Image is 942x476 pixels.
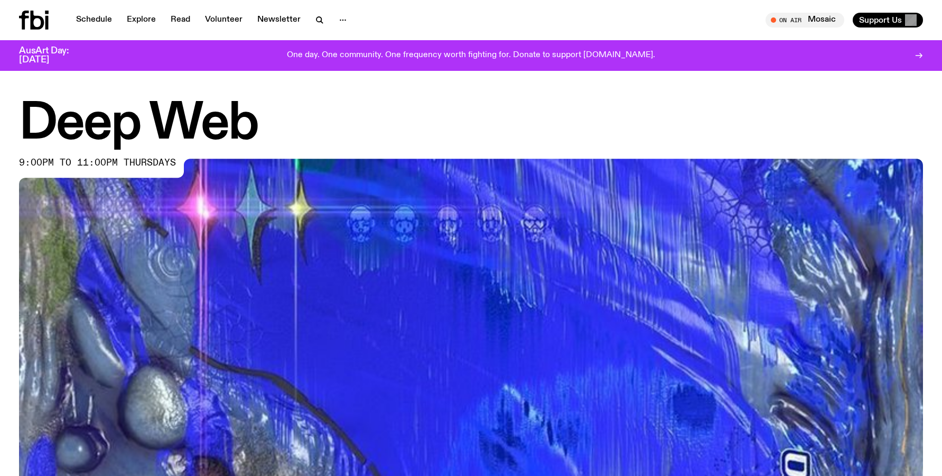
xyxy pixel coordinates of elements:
[70,13,118,28] a: Schedule
[199,13,249,28] a: Volunteer
[19,100,923,148] h1: Deep Web
[766,13,844,28] button: On AirMosaic
[859,15,902,25] span: Support Us
[853,13,923,28] button: Support Us
[287,51,655,60] p: One day. One community. One frequency worth fighting for. Donate to support [DOMAIN_NAME].
[19,47,87,65] h3: AusArt Day: [DATE]
[251,13,307,28] a: Newsletter
[164,13,197,28] a: Read
[120,13,162,28] a: Explore
[19,159,176,167] span: 9:00pm to 11:00pm thursdays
